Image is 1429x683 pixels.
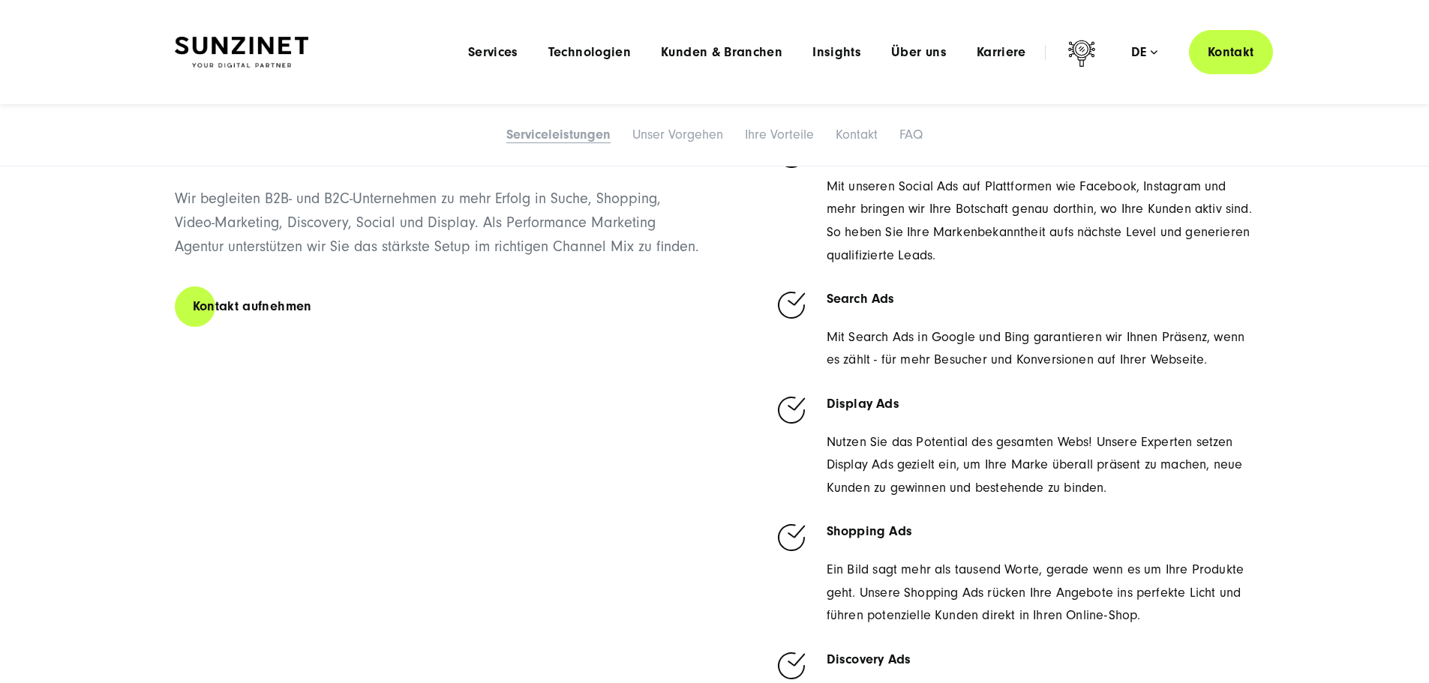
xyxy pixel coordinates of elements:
a: Kontakt [836,127,878,142]
a: Über uns [891,45,947,60]
a: Ihre Vorteile [745,127,814,142]
a: Technologien [548,45,631,60]
p: Wir begleiten B2B- und B2C-Unternehmen zu mehr Erfolg in Suche, Shopping, Video-Marketing, Discov... [175,187,704,259]
strong: Shopping Ads [827,523,912,539]
p: Ein Bild sagt mehr als tausend Worte, gerade wenn es um Ihre Produkte geht. Unsere Shopping Ads r... [827,559,1255,628]
p: Mit unseren Social Ads auf Plattformen wie Facebook, Instagram und mehr bringen wir Ihre Botschaf... [827,175,1255,267]
a: Insights [812,45,861,60]
a: Kontakt [1189,30,1273,74]
p: Mit Search Ads in Google und Bing garantieren wir Ihnen Präsenz, wenn es zählt - für mehr Besuche... [827,326,1255,372]
strong: Discovery Ads [827,652,911,667]
a: FAQ [899,127,923,142]
a: Unser Vorgehen [632,127,723,142]
p: Nutzen Sie das Potential des gesamten Webs! Unsere Experten setzen Display Ads gezielt ein, um Ih... [827,431,1255,500]
a: Services [468,45,518,60]
strong: Search Ads [827,291,895,307]
img: SUNZINET Full Service Digital Agentur [175,37,308,68]
div: de [1131,45,1157,60]
a: Karriere [977,45,1026,60]
a: Kunden & Branchen [661,45,782,60]
strong: Display Ads [827,396,899,412]
a: Kontakt aufnehmen [175,285,330,328]
a: Serviceleistungen [506,127,611,142]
